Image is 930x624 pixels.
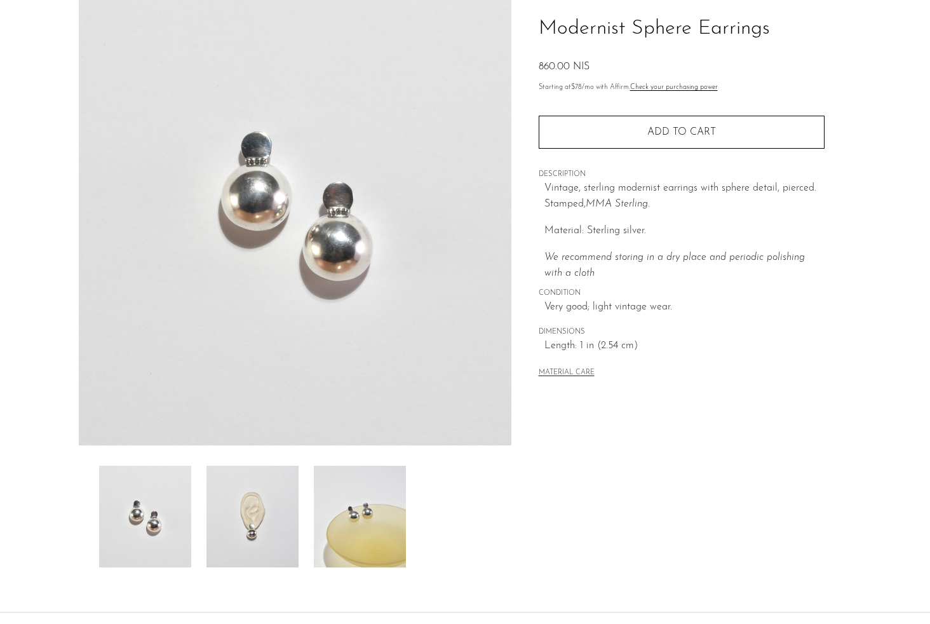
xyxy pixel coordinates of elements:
[544,180,825,213] p: Vintage, sterling modernist earrings with sphere detail, pierced. Stamped,
[99,466,191,567] img: Modernist Sphere Earrings
[314,466,406,567] img: Modernist Sphere Earrings
[539,169,825,180] span: DESCRIPTION
[539,13,825,45] h1: Modernist Sphere Earrings
[539,288,825,299] span: CONDITION
[206,466,299,567] img: Modernist Sphere Earrings
[586,199,650,209] em: MMA Sterling.
[539,116,825,149] button: Add to cart
[539,327,825,338] span: DIMENSIONS
[539,62,590,72] span: 860.00 NIS
[544,299,825,316] span: Very good; light vintage wear.
[630,84,718,91] a: Check your purchasing power - Learn more about Affirm Financing (opens in modal)
[544,223,825,240] p: Material: Sterling silver.
[544,252,805,279] i: We recommend storing in a dry place and periodic polishing with a cloth
[647,126,716,139] span: Add to cart
[571,84,582,91] span: $78
[539,82,825,93] p: Starting at /mo with Affirm.
[539,369,595,378] button: MATERIAL CARE
[544,338,825,355] span: Length: 1 in (2.54 cm)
